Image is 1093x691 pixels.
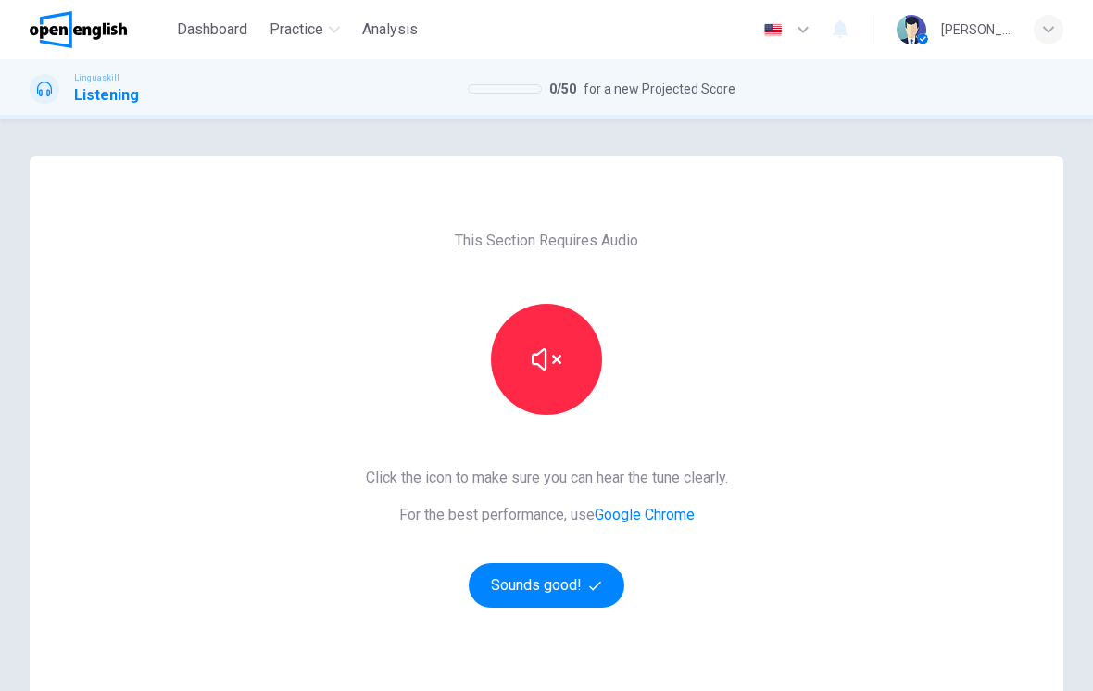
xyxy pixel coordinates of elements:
div: [PERSON_NAME] [941,19,1011,41]
span: 0 / 50 [549,78,576,100]
img: OpenEnglish logo [30,11,127,48]
span: Practice [270,19,323,41]
img: Profile picture [897,15,926,44]
button: Sounds good! [469,563,624,608]
a: Google Chrome [595,506,695,523]
span: Analysis [362,19,418,41]
span: for a new Projected Score [584,78,735,100]
span: Click the icon to make sure you can hear the tune clearly. [366,467,728,489]
span: For the best performance, use [366,504,728,526]
a: OpenEnglish logo [30,11,170,48]
h1: Listening [74,84,139,107]
button: Analysis [355,13,425,46]
span: Dashboard [177,19,247,41]
span: This Section Requires Audio [455,230,638,252]
span: Linguaskill [74,71,119,84]
button: Dashboard [170,13,255,46]
button: Practice [262,13,347,46]
img: en [761,23,785,37]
